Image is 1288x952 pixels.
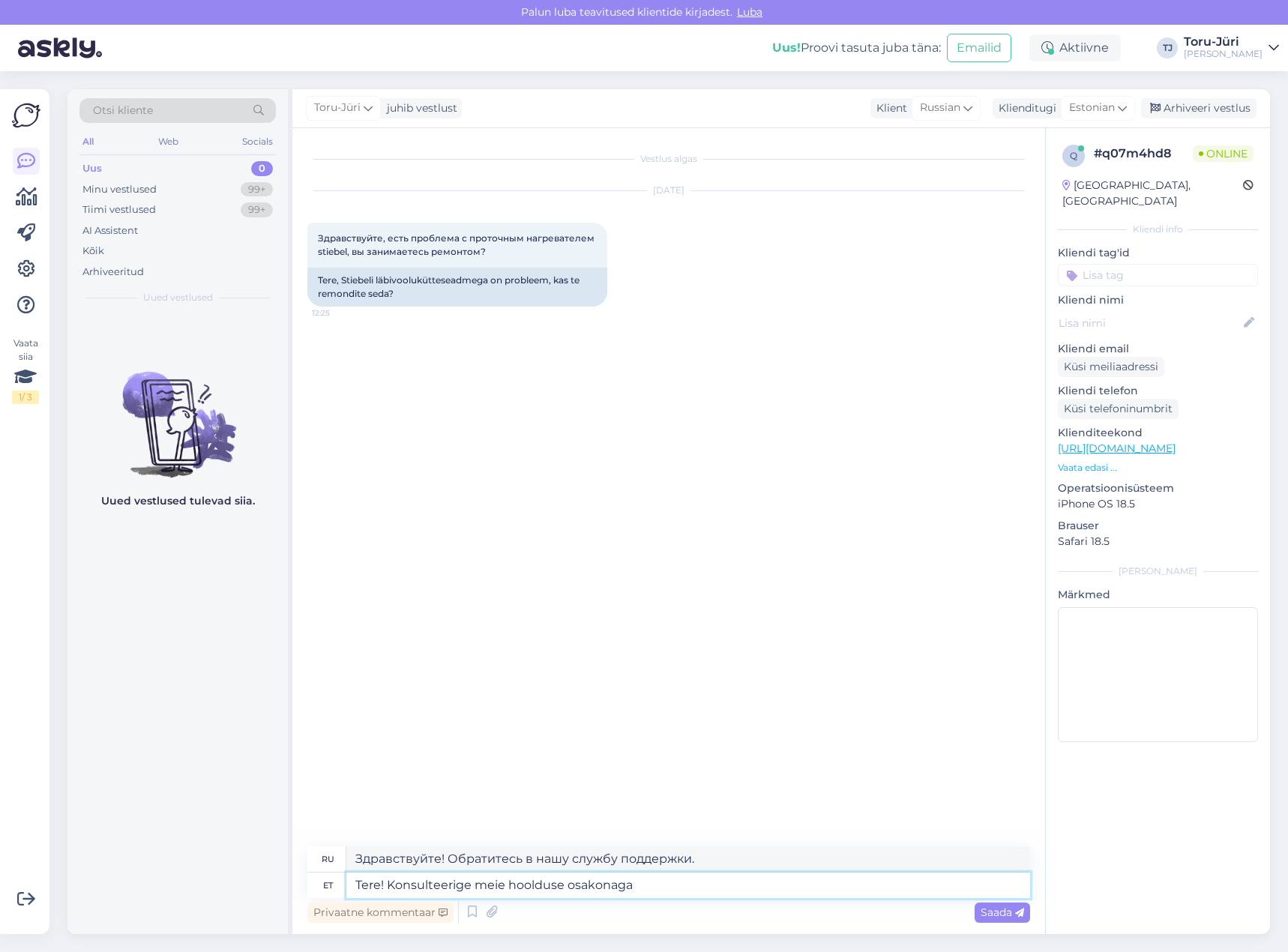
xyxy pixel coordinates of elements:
[312,307,368,319] span: 12:25
[1058,383,1258,399] p: Kliendi telefon
[1058,245,1258,261] p: Kliendi tag'id
[1058,425,1258,441] p: Klienditeekond
[1058,264,1258,286] input: Lisa tag
[314,100,361,116] span: Toru-Jüri
[993,100,1056,116] div: Klienditugi
[1062,178,1243,209] div: [GEOGRAPHIC_DATA], [GEOGRAPHIC_DATA]
[79,132,97,151] div: All
[12,101,40,130] img: Askly Logo
[381,100,457,116] div: juhib vestlust
[1184,36,1279,60] a: Toru-Jüri[PERSON_NAME]
[772,39,941,57] div: Proovi tasuta juba täna:
[307,903,454,923] div: Privaatne kommentaar
[981,906,1024,919] span: Saada
[82,202,156,217] div: Tiimi vestlused
[772,40,801,55] b: Uus!
[143,291,213,304] span: Uued vestlused
[239,132,276,151] div: Socials
[346,846,1030,872] textarea: Здравствуйте! Обратитесь в нашу службу поддержки.
[947,34,1011,62] button: Emailid
[322,846,334,872] div: ru
[1058,534,1258,549] p: Safari 18.5
[93,103,153,118] span: Otsi kliente
[241,202,273,217] div: 99+
[82,244,104,259] div: Kõik
[1069,100,1115,116] span: Estonian
[241,182,273,197] div: 99+
[101,493,255,509] p: Uued vestlused tulevad siia.
[1157,37,1178,58] div: TJ
[1141,98,1257,118] div: Arhiveeri vestlus
[1059,315,1241,331] input: Lisa nimi
[67,345,288,480] img: No chats
[1058,564,1258,578] div: [PERSON_NAME]
[1029,34,1121,61] div: Aktiivne
[82,182,157,197] div: Minu vestlused
[1058,442,1176,455] a: [URL][DOMAIN_NAME]
[12,337,39,404] div: Vaata siia
[307,268,607,307] div: Tere, Stiebeli läbivoolukütteseadmega on probleem, kas te remondite seda?
[1058,292,1258,308] p: Kliendi nimi
[323,873,333,898] div: et
[732,5,767,19] span: Luba
[307,152,1030,166] div: Vestlus algas
[1058,518,1258,534] p: Brauser
[1058,496,1258,512] p: iPhone OS 18.5
[82,161,102,176] div: Uus
[1070,150,1077,161] span: q
[1058,587,1258,603] p: Märkmed
[155,132,181,151] div: Web
[12,391,39,404] div: 1 / 3
[318,232,597,257] span: Здравствуйте, есть проблема с проточным нагревателем stiebel, вы занимаетесь ремонтом?
[251,161,273,176] div: 0
[1058,357,1164,377] div: Küsi meiliaadressi
[1193,145,1254,162] span: Online
[307,184,1030,197] div: [DATE]
[1058,461,1258,475] p: Vaata edasi ...
[82,265,144,280] div: Arhiveeritud
[1184,48,1263,60] div: [PERSON_NAME]
[1184,36,1263,48] div: Toru-Jüri
[1058,341,1258,357] p: Kliendi email
[1058,399,1179,419] div: Küsi telefoninumbrit
[82,223,138,238] div: AI Assistent
[346,873,1030,898] textarea: Tere! Konsulteerige meie hoolduse osakonag
[870,100,907,116] div: Klient
[1058,480,1258,496] p: Operatsioonisüsteem
[1058,223,1258,236] div: Kliendi info
[1094,145,1193,163] div: # q07m4hd8
[920,100,960,116] span: Russian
